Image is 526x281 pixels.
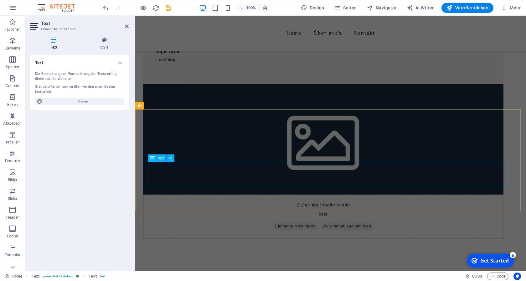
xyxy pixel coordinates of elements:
[298,3,327,13] button: Design
[404,3,436,13] button: AI Writer
[5,252,21,258] p: Formular
[80,37,129,50] h4: Style
[17,6,45,13] div: Get Started
[487,273,508,280] button: Code
[7,102,18,107] p: Boxen
[301,5,324,11] span: Design
[137,206,183,215] span: Elemente hinzufügen
[332,3,359,13] button: Seiten
[6,83,19,88] p: Content
[32,273,106,280] nav: breadcrumb
[501,5,521,11] span: Mehr
[334,5,357,11] span: Seiten
[99,273,105,280] span: . text
[407,5,434,11] span: AI Writer
[139,4,147,12] button: Klicke hier, um den Vorschau-Modus zu verlassen
[367,5,397,11] span: Navigator
[298,3,327,13] div: Design (Strg+Alt+Y)
[246,4,256,12] h6: 100%
[46,1,53,7] div: 5
[8,179,368,223] div: Ziehe hier Inhalte hinein
[36,4,83,12] img: Editor Logo
[165,4,172,12] i: Save (Ctrl+S)
[89,273,96,280] span: Klick zum Auswählen. Doppelklick zum Bearbeiten
[513,273,521,280] button: Usercentrics
[35,71,124,82] div: Die Bearbeitung und Formatierung des Texts erfolgt direkt auf der Website.
[477,274,477,278] span: :
[35,98,124,105] button: Design
[7,234,18,239] p: Footer
[472,273,482,280] span: 00 00
[466,273,482,280] h6: Session-Zeit
[8,177,18,182] p: Bilder
[44,98,122,105] span: Design
[5,140,20,145] p: Tabellen
[102,4,109,12] button: undo
[8,196,18,201] p: Slider
[364,3,399,13] button: Navigator
[35,84,124,95] div: Standard-Farben und -größen werden unter Design festgelegt.
[498,3,523,13] button: Mehr
[152,4,159,12] i: Seite neu laden
[32,273,39,280] span: Klick zum Auswählen. Doppelklick zum Bearbeiten
[41,26,116,32] h3: Element #ed-651427851
[446,5,488,11] span: Veröffentlichen
[41,21,129,26] h2: Text
[5,273,22,280] a: Klick, um Auswahl aufzuheben. Doppelklick öffnet Seitenverwaltung
[164,4,172,12] button: save
[6,65,19,70] p: Spalten
[6,215,19,220] p: Header
[441,3,493,13] button: Veröffentlichen
[30,55,129,66] h4: Text
[262,5,268,11] i: Bei Größenänderung Zoomstufe automatisch an das gewählte Gerät anpassen.
[3,3,51,16] div: Get Started 5 items remaining, 0% complete
[102,4,109,12] i: Rückgängig: Text ändern (Strg+Z)
[152,4,159,12] button: reload
[490,273,506,280] span: Code
[30,37,80,50] h4: Text
[5,46,21,51] p: Elemente
[76,274,79,278] i: Dieses Element ist ein anpassbares Preset
[157,156,164,160] span: Text
[185,206,238,215] span: Zwischenablage einfügen
[3,121,22,126] p: Akkordeon
[42,273,74,280] span: . preset-text-v2-default
[4,27,21,32] p: Favoriten
[5,159,20,164] p: Features
[236,4,259,12] button: 100%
